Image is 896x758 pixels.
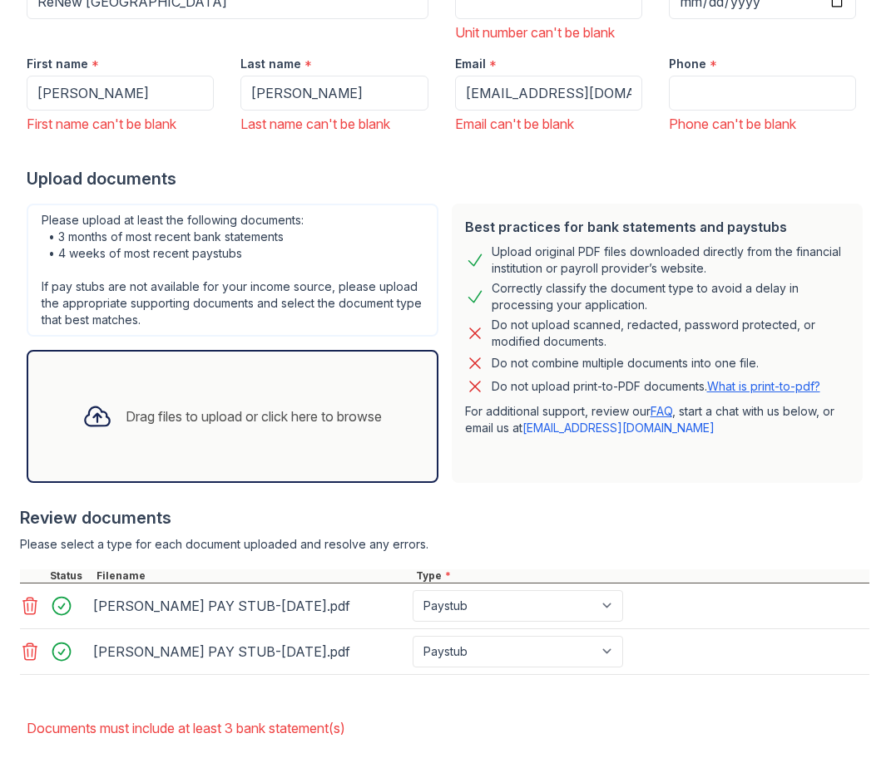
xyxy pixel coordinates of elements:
[47,569,93,583] div: Status
[522,421,715,435] a: [EMAIL_ADDRESS][DOMAIN_NAME]
[413,569,869,583] div: Type
[492,244,850,277] div: Upload original PDF files downloaded directly from the financial institution or payroll provider’...
[455,56,486,72] label: Email
[126,406,382,426] div: Drag files to upload or click here to browse
[20,506,869,529] div: Review documents
[455,22,642,42] div: Unit number can't be blank
[27,114,214,134] div: First name can't be blank
[240,114,428,134] div: Last name can't be blank
[20,536,869,553] div: Please select a type for each document uploaded and resolve any errors.
[492,317,850,350] div: Do not upload scanned, redacted, password protected, or modified documents.
[492,378,820,395] p: Do not upload print-to-PDF documents.
[465,217,850,237] div: Best practices for bank statements and paystubs
[651,404,672,418] a: FAQ
[27,711,869,745] li: Documents must include at least 3 bank statement(s)
[669,114,856,134] div: Phone can't be blank
[492,353,759,373] div: Do not combine multiple documents into one file.
[27,56,88,72] label: First name
[27,204,438,337] div: Please upload at least the following documents: • 3 months of most recent bank statements • 4 wee...
[240,56,301,72] label: Last name
[93,638,406,665] div: [PERSON_NAME] PAY STUB-[DATE].pdf
[93,593,406,619] div: [PERSON_NAME] PAY STUB-[DATE].pdf
[93,569,413,583] div: Filename
[465,403,850,436] p: For additional support, review our , start a chat with us below, or email us at
[669,56,706,72] label: Phone
[707,379,820,393] a: What is print-to-pdf?
[455,114,642,134] div: Email can't be blank
[492,280,850,313] div: Correctly classify the document type to avoid a delay in processing your application.
[27,167,869,190] div: Upload documents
